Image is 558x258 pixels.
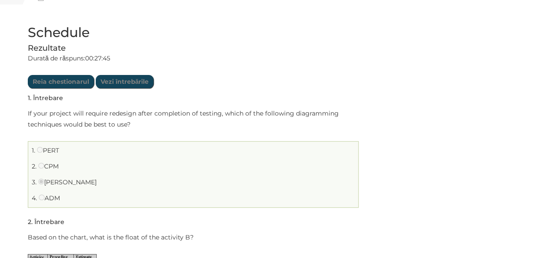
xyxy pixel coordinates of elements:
span: 2 [28,218,31,226]
h2: Schedule [28,25,359,40]
h5: . Întrebare [28,219,64,225]
label: PERT [37,146,59,154]
span: 1. [32,146,35,154]
input: ADM [39,194,45,200]
p: If your project will require redesign after completion of testing, which of the following diagram... [28,108,359,130]
input: [PERSON_NAME] [38,179,44,184]
label: [PERSON_NAME] [38,178,97,186]
span: 3. [32,178,37,186]
p: Based on the chart, what is the float of the activity B? [28,232,359,243]
input: CPM [38,163,44,168]
input: Reia chestionarul [28,75,94,88]
input: PERT [37,147,43,153]
span: 00:27:45 [85,54,110,62]
span: 2. [32,162,37,170]
p: Durată de răspuns: [28,53,359,64]
h4: Rezultate [28,44,359,53]
span: 1 [28,94,30,102]
h5: . Întrebare [28,95,63,101]
label: ADM [39,194,60,202]
input: Vezi întrebările [96,75,154,88]
label: CPM [38,162,59,170]
span: 4. [32,194,37,202]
